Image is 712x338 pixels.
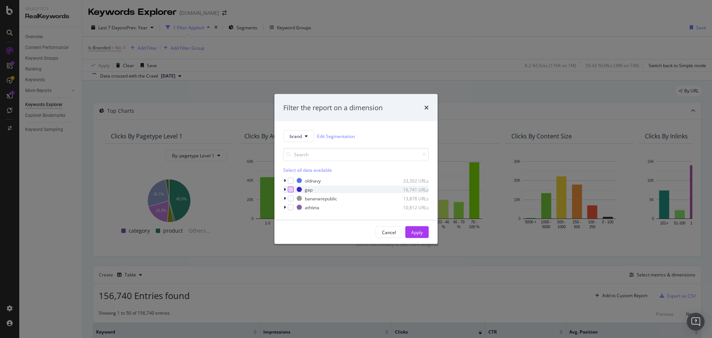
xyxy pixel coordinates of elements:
[392,177,429,184] div: 33,302 URLs
[305,186,313,193] div: gap
[274,94,438,244] div: modal
[290,133,302,139] span: brand
[405,226,429,238] button: Apply
[392,195,429,201] div: 13,878 URLs
[382,229,396,235] div: Cancel
[283,103,383,112] div: Filter the report on a dimension
[317,132,355,140] a: Edit Segmentation
[411,229,423,235] div: Apply
[283,148,429,161] input: Search
[283,167,429,173] div: Select all data available
[392,204,429,210] div: 10,812 URLs
[305,177,321,184] div: oldnavy
[687,313,705,331] div: Open Intercom Messenger
[424,103,429,112] div: times
[392,186,429,193] div: 16,741 URLs
[376,226,402,238] button: Cancel
[305,195,337,201] div: bananarepublic
[283,130,314,142] button: brand
[305,204,319,210] div: athleta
